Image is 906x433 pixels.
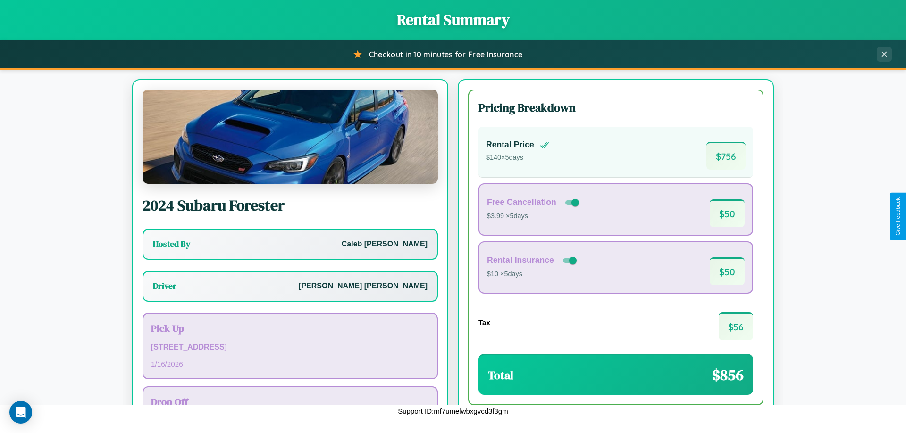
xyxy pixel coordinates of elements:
[151,321,429,335] h3: Pick Up
[719,312,753,340] span: $ 56
[369,49,522,59] span: Checkout in 10 minutes for Free Insurance
[487,268,579,280] p: $10 × 5 days
[342,237,428,251] p: Caleb [PERSON_NAME]
[486,152,549,164] p: $ 140 × 5 days
[487,255,554,265] h4: Rental Insurance
[143,195,438,216] h2: 2024 Subaru Forester
[710,199,745,227] span: $ 50
[151,395,429,408] h3: Drop Off
[487,197,556,207] h4: Free Cancellation
[143,90,438,184] img: Subaru Forester
[9,401,32,424] div: Open Intercom Messenger
[153,238,190,250] h3: Hosted By
[151,341,429,354] p: [STREET_ADDRESS]
[486,140,534,150] h4: Rental Price
[299,279,428,293] p: [PERSON_NAME] [PERSON_NAME]
[9,9,897,30] h1: Rental Summary
[153,280,176,292] h3: Driver
[710,257,745,285] span: $ 50
[478,319,490,327] h4: Tax
[706,142,746,170] span: $ 756
[487,210,581,222] p: $3.99 × 5 days
[895,197,901,236] div: Give Feedback
[488,368,513,383] h3: Total
[151,358,429,370] p: 1 / 16 / 2026
[478,100,753,115] h3: Pricing Breakdown
[398,405,508,417] p: Support ID: mf7umelwbxgvcd3f3gm
[712,365,744,385] span: $ 856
